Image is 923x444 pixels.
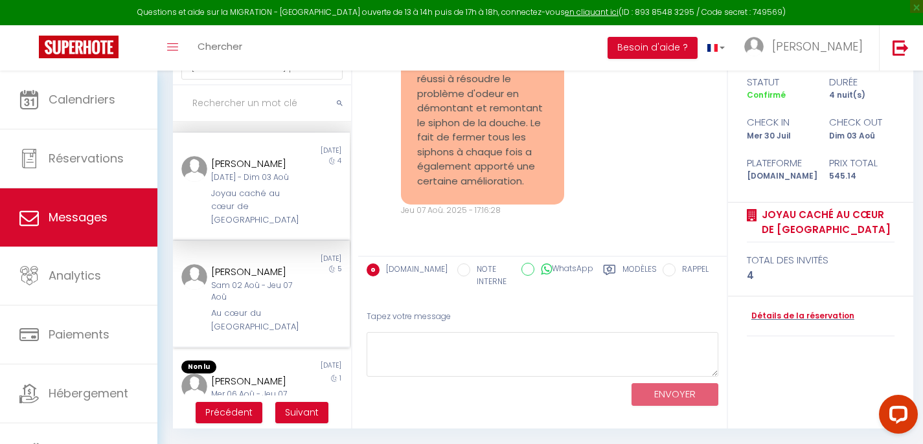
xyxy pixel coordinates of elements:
span: 1 [339,373,341,383]
span: 4 [337,156,341,166]
div: [DATE] - Dim 03 Aoû [211,172,297,184]
span: Précédent [205,406,253,419]
div: [DATE] [261,146,349,156]
div: Mer 30 Juil [738,130,821,142]
div: Au cœur du [GEOGRAPHIC_DATA] [211,307,297,333]
img: ... [181,264,207,290]
a: Détails de la réservation [747,310,854,322]
div: [DATE] [261,361,349,373]
label: NOTE INTERNE [470,263,512,288]
button: Previous [196,402,262,424]
div: 545.14 [821,170,903,183]
div: [PERSON_NAME] [211,373,297,389]
a: en cliquant ici [565,6,619,17]
div: Mer 06 Aoû - Jeu 07 Aoû [211,388,297,413]
span: Analytics [49,267,101,283]
label: Modèles [622,263,657,290]
img: ... [744,37,764,56]
span: [PERSON_NAME] [772,38,863,54]
span: Messages [49,209,108,225]
span: Paiements [49,326,109,342]
div: 4 nuit(s) [821,89,903,102]
div: total des invités [747,252,895,268]
span: Non lu [181,361,216,373]
span: Réservations [49,150,124,166]
div: [DATE] [261,254,349,264]
input: Rechercher un mot clé [173,85,351,122]
div: durée [821,74,903,90]
button: ENVOYER [632,383,718,406]
span: Calendriers [49,91,115,107]
span: Chercher [198,39,242,53]
img: ... [181,373,207,399]
img: logout [893,39,909,56]
a: Chercher [188,25,252,71]
div: statut [738,74,821,90]
div: 4 [747,268,895,283]
button: Besoin d'aide ? [608,37,698,59]
span: 5 [337,264,341,274]
div: check in [738,115,821,130]
label: RAPPEL [676,263,709,278]
button: Next [275,402,328,424]
div: check out [821,115,903,130]
div: [DOMAIN_NAME] [738,170,821,183]
div: [PERSON_NAME] [211,264,297,280]
div: Dim 03 Aoû [821,130,903,142]
div: Plateforme [738,155,821,171]
span: Hébergement [49,385,128,401]
label: WhatsApp [534,263,593,277]
div: Prix total [821,155,903,171]
div: [PERSON_NAME] [211,156,297,172]
a: Joyau caché au cœur de [GEOGRAPHIC_DATA] [757,207,895,238]
img: Super Booking [39,36,119,58]
div: Jeu 07 Aoû. 2025 - 17:16:28 [401,205,564,217]
label: [DOMAIN_NAME] [380,263,448,278]
img: ... [181,156,207,182]
div: Joyau caché au cœur de [GEOGRAPHIC_DATA] [211,187,297,227]
span: Confirmé [747,89,786,100]
a: ... [PERSON_NAME] [735,25,879,71]
span: Suivant [285,406,319,419]
div: Tapez votre message [367,301,718,333]
iframe: LiveChat chat widget [869,390,923,444]
div: Sam 02 Aoû - Jeu 07 Aoû [211,280,297,304]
